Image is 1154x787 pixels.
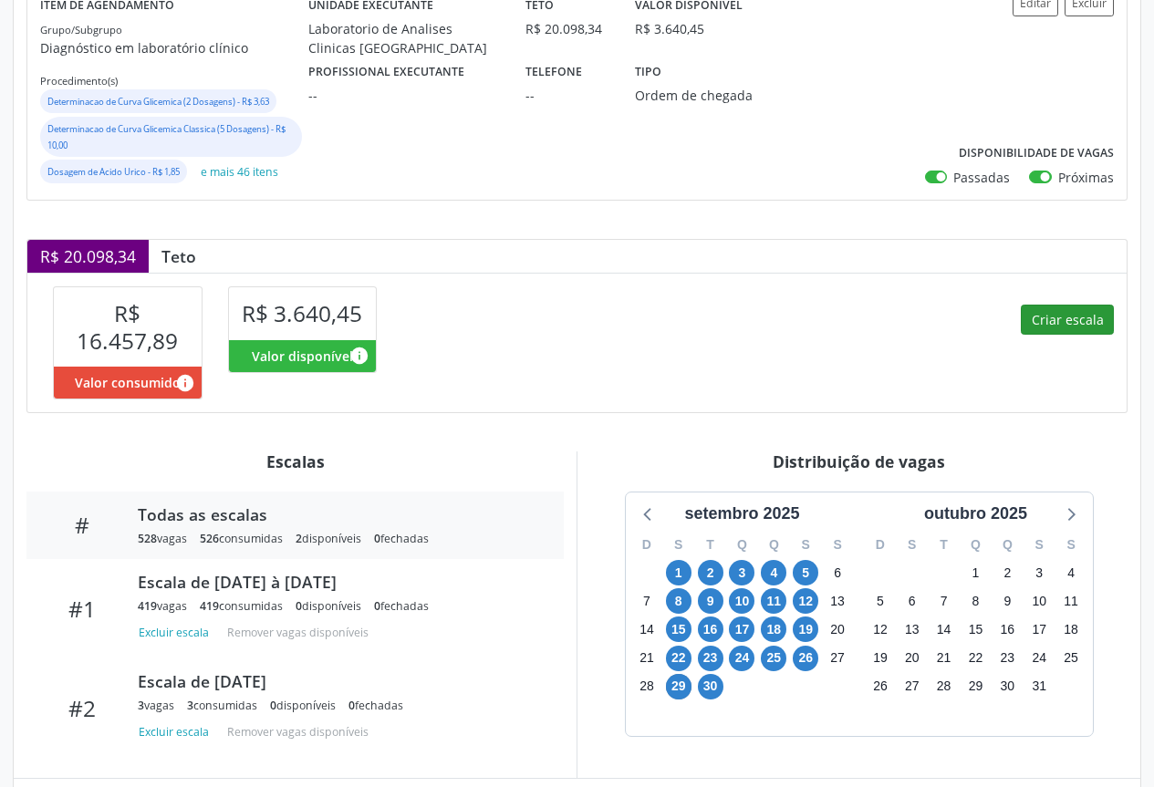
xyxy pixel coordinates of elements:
[666,616,691,642] span: segunda-feira, 15 de setembro de 2025
[374,531,429,546] div: fechadas
[761,588,786,614] span: quinta-feira, 11 de setembro de 2025
[758,531,790,559] div: Q
[953,168,1010,187] label: Passadas
[374,531,380,546] span: 0
[698,560,723,585] span: terça-feira, 2 de setembro de 2025
[200,598,219,614] span: 419
[270,698,336,713] div: disponíveis
[525,57,582,86] label: Telefone
[187,698,257,713] div: consumidas
[1024,531,1055,559] div: S
[138,720,216,745] button: Excluir escala
[634,588,660,614] span: domingo, 7 de setembro de 2025
[729,616,754,642] span: quarta-feira, 17 de setembro de 2025
[635,86,773,105] div: Ordem de chegada
[634,616,660,642] span: domingo, 14 de setembro de 2025
[348,698,403,713] div: fechadas
[200,531,219,546] span: 526
[374,598,380,614] span: 0
[868,646,893,671] span: domingo, 19 de outubro de 2025
[962,588,988,614] span: quarta-feira, 8 de outubro de 2025
[634,646,660,671] span: domingo, 21 de setembro de 2025
[635,19,704,38] div: R$ 3.640,45
[138,572,539,592] div: Escala de [DATE] à [DATE]
[138,504,539,524] div: Todas as escalas
[698,588,723,614] span: terça-feira, 9 de setembro de 2025
[1058,168,1114,187] label: Próximas
[825,560,850,585] span: sábado, 6 de setembro de 2025
[917,502,1034,526] div: outubro 2025
[590,451,1128,471] div: Distribuição de vagas
[761,560,786,585] span: quinta-feira, 4 de setembro de 2025
[790,531,822,559] div: S
[666,560,691,585] span: segunda-feira, 1 de setembro de 2025
[40,38,308,57] p: Diagnóstico em laboratório clínico
[634,674,660,699] span: domingo, 28 de setembro de 2025
[662,531,694,559] div: S
[138,598,187,614] div: vagas
[899,646,925,671] span: segunda-feira, 20 de outubro de 2025
[252,347,353,366] span: Valor disponível
[27,240,149,273] div: R$ 20.098,34
[868,674,893,699] span: domingo, 26 de outubro de 2025
[793,646,818,671] span: sexta-feira, 26 de setembro de 2025
[729,588,754,614] span: quarta-feira, 10 de setembro de 2025
[931,588,957,614] span: terça-feira, 7 de outubro de 2025
[374,598,429,614] div: fechadas
[1058,646,1084,671] span: sábado, 25 de outubro de 2025
[899,588,925,614] span: segunda-feira, 6 de outubro de 2025
[75,373,181,392] span: Valor consumido
[138,698,174,713] div: vagas
[1058,588,1084,614] span: sábado, 11 de outubro de 2025
[868,588,893,614] span: domingo, 5 de outubro de 2025
[994,560,1020,585] span: quinta-feira, 2 de outubro de 2025
[296,531,361,546] div: disponíveis
[193,160,286,184] button: e mais 46 itens
[726,531,758,559] div: Q
[677,502,806,526] div: setembro 2025
[698,616,723,642] span: terça-feira, 16 de setembro de 2025
[825,616,850,642] span: sábado, 20 de setembro de 2025
[47,96,269,108] small: Determinacao de Curva Glicemica (2 Dosagens) - R$ 3,63
[1021,305,1114,336] button: Criar escala
[1026,560,1052,585] span: sexta-feira, 3 de outubro de 2025
[793,616,818,642] span: sexta-feira, 19 de setembro de 2025
[896,531,928,559] div: S
[138,531,157,546] span: 528
[698,674,723,699] span: terça-feira, 30 de setembro de 2025
[793,588,818,614] span: sexta-feira, 12 de setembro de 2025
[962,674,988,699] span: quarta-feira, 29 de outubro de 2025
[962,646,988,671] span: quarta-feira, 22 de outubro de 2025
[308,86,500,105] div: --
[761,646,786,671] span: quinta-feira, 25 de setembro de 2025
[899,674,925,699] span: segunda-feira, 27 de outubro de 2025
[138,598,157,614] span: 419
[40,74,118,88] small: Procedimento(s)
[931,674,957,699] span: terça-feira, 28 de outubro de 2025
[962,560,988,585] span: quarta-feira, 1 de outubro de 2025
[40,23,122,36] small: Grupo/Subgrupo
[1026,588,1052,614] span: sexta-feira, 10 de outubro de 2025
[149,246,209,266] div: Teto
[77,298,178,355] span: R$ 16.457,89
[962,616,988,642] span: quarta-feira, 15 de outubro de 2025
[39,512,125,538] div: #
[175,373,195,393] i: Valor consumido por agendamentos feitos para este serviço
[994,588,1020,614] span: quinta-feira, 9 de outubro de 2025
[138,531,187,546] div: vagas
[200,531,283,546] div: consumidas
[793,560,818,585] span: sexta-feira, 5 de setembro de 2025
[1026,616,1052,642] span: sexta-feira, 17 de outubro de 2025
[348,698,355,713] span: 0
[928,531,960,559] div: T
[26,451,564,471] div: Escalas
[959,140,1114,168] label: Disponibilidade de vagas
[631,531,663,559] div: D
[635,57,661,86] label: Tipo
[138,621,216,646] button: Excluir escala
[729,560,754,585] span: quarta-feira, 3 de setembro de 2025
[242,298,362,328] span: R$ 3.640,45
[1058,616,1084,642] span: sábado, 18 de outubro de 2025
[899,616,925,642] span: segunda-feira, 13 de outubro de 2025
[200,598,283,614] div: consumidas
